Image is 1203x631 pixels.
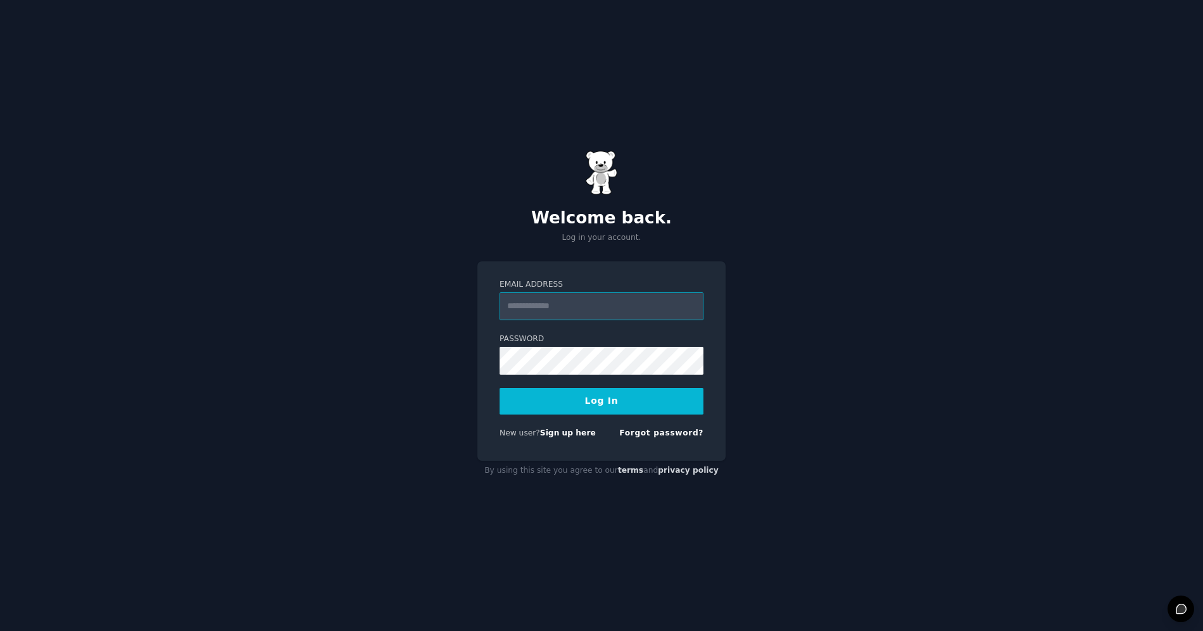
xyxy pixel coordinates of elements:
[618,466,643,475] a: terms
[477,208,726,228] h2: Welcome back.
[500,334,703,345] label: Password
[540,428,596,437] a: Sign up here
[500,388,703,415] button: Log In
[477,232,726,244] p: Log in your account.
[500,428,540,437] span: New user?
[619,428,703,437] a: Forgot password?
[477,461,726,481] div: By using this site you agree to our and
[586,151,617,195] img: Gummy Bear
[500,279,703,291] label: Email Address
[658,466,719,475] a: privacy policy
